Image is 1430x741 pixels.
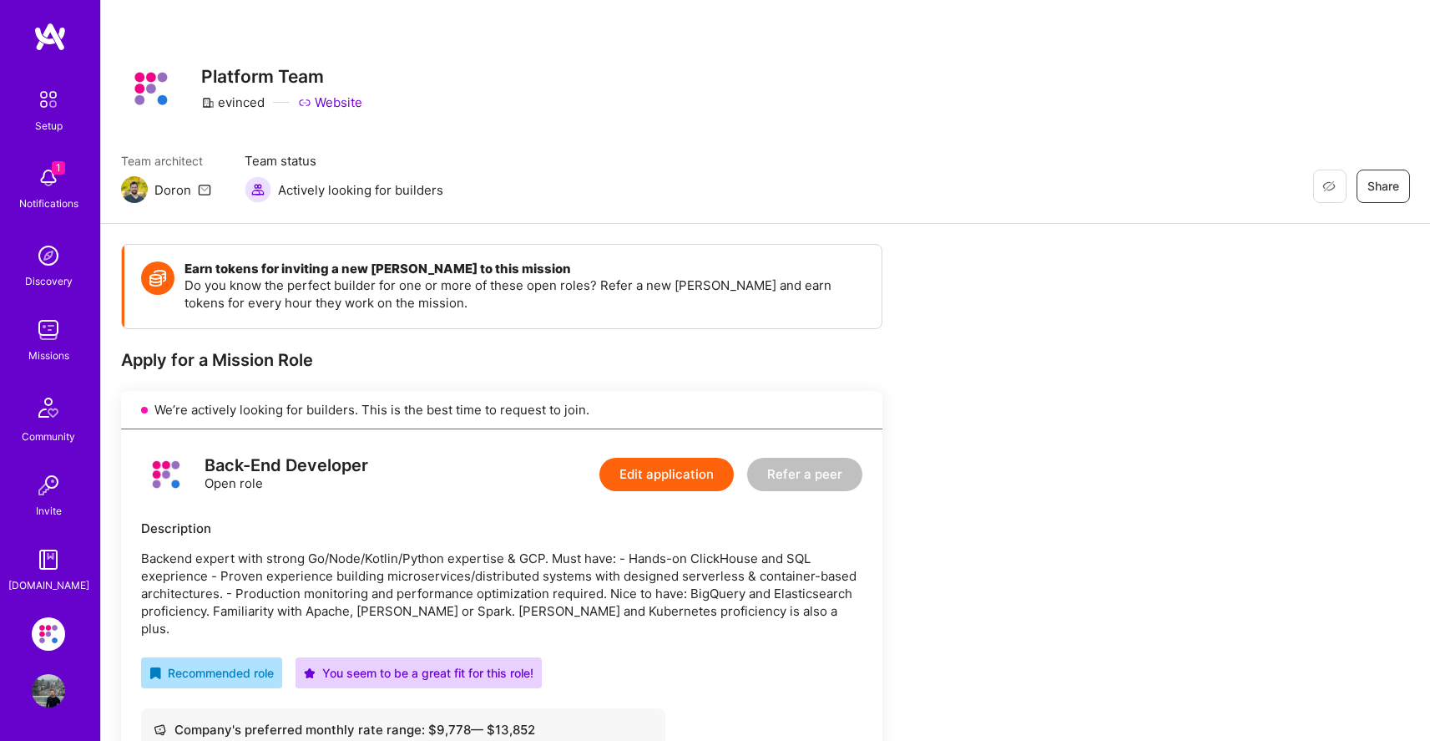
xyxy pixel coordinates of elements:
[121,58,181,119] img: Company Logo
[32,617,65,651] img: Evinced: Platform Team
[35,117,63,134] div: Setup
[19,195,78,212] div: Notifications
[141,449,191,500] img: logo
[28,674,69,708] a: User Avatar
[154,181,191,199] div: Doron
[28,617,69,651] a: Evinced: Platform Team
[121,176,148,203] img: Team Architect
[121,152,211,170] span: Team architect
[141,550,862,637] p: Backend expert with strong Go/Node/Kotlin/Python expertise & GCP. Must have: - Hands-on ClickHous...
[201,66,362,87] h3: Platform Team
[245,176,271,203] img: Actively looking for builders
[304,664,533,682] div: You seem to be a great fit for this role!
[33,22,67,52] img: logo
[28,388,68,428] img: Community
[205,457,368,492] div: Open role
[141,520,862,537] div: Description
[1367,178,1399,195] span: Share
[32,543,65,576] img: guide book
[121,391,882,429] div: We’re actively looking for builders. This is the best time to request to join.
[32,469,65,502] img: Invite
[149,667,161,679] i: icon RecommendedBadge
[205,457,368,475] div: Back-End Developer
[1322,180,1336,193] i: icon EyeClosed
[32,161,65,195] img: bell
[32,674,65,708] img: User Avatar
[198,183,211,196] i: icon Mail
[22,428,75,445] div: Community
[599,458,734,491] button: Edit application
[32,239,65,272] img: discovery
[278,181,443,199] span: Actively looking for builders
[201,96,215,109] i: icon CompanyGray
[201,94,265,111] div: evinced
[154,721,653,738] div: Company's preferred monthly rate range: $ 9,778 — $ 13,852
[154,723,166,736] i: icon Cash
[32,313,65,347] img: teamwork
[184,261,865,277] h4: Earn tokens for inviting a new [PERSON_NAME] to this mission
[36,502,62,520] div: Invite
[121,349,882,371] div: Apply for a Mission Role
[28,347,69,364] div: Missions
[25,272,73,290] div: Discovery
[141,261,174,295] img: Token icon
[245,152,443,170] span: Team status
[304,667,316,679] i: icon PurpleStar
[298,94,362,111] a: Website
[8,576,89,594] div: [DOMAIN_NAME]
[149,664,274,682] div: Recommended role
[31,82,66,117] img: setup
[52,161,65,175] span: 1
[1357,170,1410,203] button: Share
[184,277,865,312] p: Do you know the perfect builder for one or more of these open roles? Refer a new [PERSON_NAME] an...
[747,458,862,491] button: Refer a peer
